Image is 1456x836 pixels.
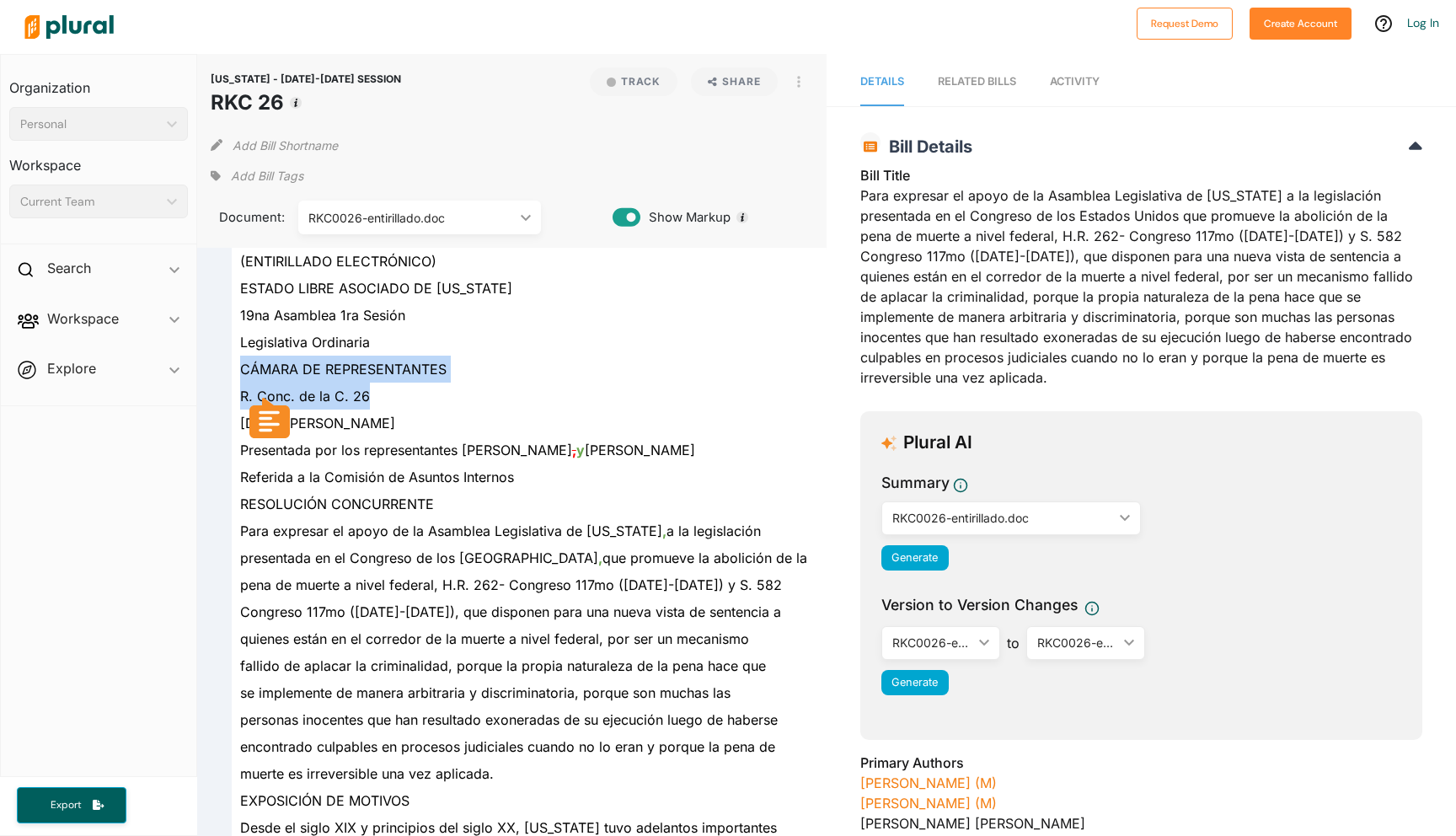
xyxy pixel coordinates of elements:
div: Current Team [20,193,160,211]
a: Activity [1050,58,1100,106]
h1: RKC 26 [211,88,401,118]
span: Activity [1050,75,1100,88]
span: Para expresar el apoyo de la Asamblea Legislativa de [US_STATE] a la legislación [240,522,761,539]
span: Referida a la Comisión de Asuntos Internos [240,469,514,485]
span: Show Markup [640,208,731,227]
h3: Plural AI [903,432,972,453]
div: Tooltip anchor [288,95,303,110]
ins: y [576,442,585,458]
a: Details [860,58,904,106]
span: se implemente de manera arbitraria y discriminatoria, porque son muchas las [240,684,731,701]
span: presentada en el Congreso de los [GEOGRAPHIC_DATA] que promueve la abolición de la [240,549,807,566]
button: Generate [881,545,949,571]
span: encontrado culpables en procesos judiciales cuando no lo eran y porque la pena de [240,738,775,755]
span: Generate [891,551,938,564]
div: RKC0026-ee.doc [892,634,972,651]
span: R. Conc. de la C. 26 [240,388,370,405]
h3: Bill Title [860,165,1422,185]
button: Share [684,67,784,96]
span: Export [39,798,93,812]
button: Generate [881,670,949,695]
span: Version to Version Changes [881,594,1078,616]
div: RKC0026-entirillado.doc [892,509,1114,527]
span: Generate [891,676,938,689]
span: Desde el siglo XIX y principios del siglo XX, [US_STATE] tuvo adelantos importantes [240,819,777,836]
span: ESTADO LIBRE ASOCIADO DE [US_STATE] [240,280,512,297]
span: pena de muerte a nivel federal, H.R. 262- Congreso 117mo ([DATE]-[DATE]) y S. 582 [240,576,782,593]
h2: Search [47,259,91,277]
span: (ENTIRILLADO ELECTRÓNICO) [240,253,436,270]
button: Create Account [1250,8,1352,40]
a: Create Account [1250,13,1352,31]
button: Export [17,787,126,823]
button: Add Bill Shortname [233,131,338,158]
div: RELATED BILLS [938,73,1016,89]
div: Personal [20,115,160,133]
h3: Summary [881,472,950,494]
span: Presentada por los representantes [PERSON_NAME] [PERSON_NAME] [240,442,695,458]
span: [DATE][PERSON_NAME] [240,415,395,431]
span: fallido de aplacar la criminalidad, porque la propia naturaleza de la pena hace que [240,657,766,674]
h3: Primary Authors [860,753,1422,773]
button: Share [691,67,778,96]
span: quienes están en el corredor de la muerte a nivel federal, por ser un mecanismo [240,630,749,647]
ins: , [598,549,602,566]
span: RESOLUCIÓN CONCURRENTE [240,496,434,512]
span: muerte es irreversible una vez aplicada. [240,765,494,782]
div: Para expresar el apoyo de la Asamblea Legislativa de [US_STATE] a la legislación presentada en el... [860,165,1422,398]
div: Add tags [211,163,303,189]
h3: Workspace [9,141,188,178]
span: [US_STATE] - [DATE]-[DATE] SESSION [211,72,401,85]
button: Track [590,67,677,96]
span: EXPOSICIÓN DE MOTIVOS [240,792,409,809]
span: CÁMARA DE REPRESENTANTES [240,361,447,378]
a: RELATED BILLS [938,58,1016,106]
span: Add Bill Tags [231,168,303,185]
span: Details [860,75,904,88]
a: Request Demo [1137,13,1233,31]
span: Legislativa Ordinaria [240,334,370,351]
del: , [572,442,576,458]
div: [PERSON_NAME] [PERSON_NAME] [860,813,1422,833]
span: to [1000,633,1026,653]
ins: , [662,522,666,539]
div: Tooltip anchor [735,210,750,225]
a: Log In [1407,15,1439,30]
a: [PERSON_NAME] (M) [860,795,997,812]
button: Request Demo [1137,8,1233,40]
div: RKC0026-entirillado.doc [1037,634,1117,651]
h3: Organization [9,63,188,100]
span: Bill Details [881,137,972,157]
span: Congreso 117mo ([DATE]-[DATE]), que disponen para una nueva vista de sentencia a [240,603,781,620]
span: 19na Asamblea 1ra Sesión [240,307,405,324]
div: RKC0026-entirillado.doc [308,209,514,227]
span: Document: [211,208,277,227]
span: personas inocentes que han resultado exoneradas de su ejecución luego de haberse [240,711,778,728]
a: [PERSON_NAME] (M) [860,774,997,791]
